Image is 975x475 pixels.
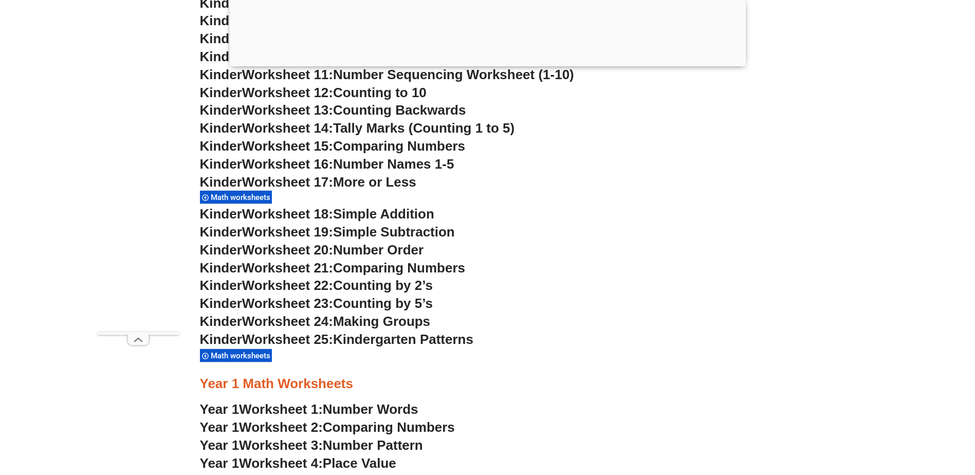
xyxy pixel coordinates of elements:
[200,13,465,28] a: KinderWorksheet 8: Subtracting Numbers
[200,296,242,311] span: Kinder
[333,156,454,172] span: Number Names 1-5
[333,102,466,118] span: Counting Backwards
[323,401,418,417] span: Number Words
[242,85,333,100] span: Worksheet 12:
[804,359,975,475] iframe: Chat Widget
[200,174,242,190] span: Kinder
[333,174,416,190] span: More or Less
[200,67,242,82] span: Kinder
[200,260,242,276] span: Kinder
[239,401,323,417] span: Worksheet 1:
[242,260,333,276] span: Worksheet 21:
[239,437,323,453] span: Worksheet 3:
[200,455,396,471] a: Year 1Worksheet 4:Place Value
[200,401,418,417] a: Year 1Worksheet 1:Number Words
[242,206,333,222] span: Worksheet 18:
[242,174,333,190] span: Worksheet 17:
[200,278,242,293] span: Kinder
[200,206,242,222] span: Kinder
[333,224,455,240] span: Simple Subtraction
[242,138,333,154] span: Worksheet 15:
[200,242,242,258] span: Kinder
[239,455,323,471] span: Worksheet 4:
[333,260,465,276] span: Comparing Numbers
[333,242,424,258] span: Number Order
[242,278,333,293] span: Worksheet 22:
[200,190,272,204] div: Math worksheets
[242,314,333,329] span: Worksheet 24:
[200,332,242,347] span: Kinder
[200,85,242,100] span: Kinder
[333,278,433,293] span: Counting by 2’s
[200,49,242,64] span: Kinder
[200,120,242,136] span: Kinder
[200,419,455,435] a: Year 1Worksheet 2:Comparing Numbers
[242,296,333,311] span: Worksheet 23:
[333,138,465,154] span: Comparing Numbers
[333,314,430,329] span: Making Groups
[333,67,574,82] span: Number Sequencing Worksheet (1-10)
[211,193,273,202] span: Math worksheets
[200,437,423,453] a: Year 1Worksheet 3:Number Pattern
[97,24,179,332] iframe: Advertisement
[200,349,272,362] div: Math worksheets
[200,49,490,64] a: KinderWorksheet 10: Writing Bigger Numbers
[242,242,333,258] span: Worksheet 20:
[200,102,242,118] span: Kinder
[211,351,273,360] span: Math worksheets
[333,332,473,347] span: Kindergarten Patterns
[242,224,333,240] span: Worksheet 19:
[200,224,242,240] span: Kinder
[323,419,455,435] span: Comparing Numbers
[200,156,242,172] span: Kinder
[242,120,333,136] span: Worksheet 14:
[200,314,242,329] span: Kinder
[200,31,242,46] span: Kinder
[333,85,427,100] span: Counting to 10
[239,419,323,435] span: Worksheet 2:
[242,67,333,82] span: Worksheet 11:
[242,156,333,172] span: Worksheet 16:
[333,120,514,136] span: Tally Marks (Counting 1 to 5)
[200,13,242,28] span: Kinder
[242,332,333,347] span: Worksheet 25:
[333,206,434,222] span: Simple Addition
[333,296,433,311] span: Counting by 5’s
[242,102,333,118] span: Worksheet 13:
[323,455,396,471] span: Place Value
[200,138,242,154] span: Kinder
[200,31,462,46] a: KinderWorksheet 9: Comparing Numbers
[200,375,776,393] h3: Year 1 Math Worksheets
[323,437,423,453] span: Number Pattern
